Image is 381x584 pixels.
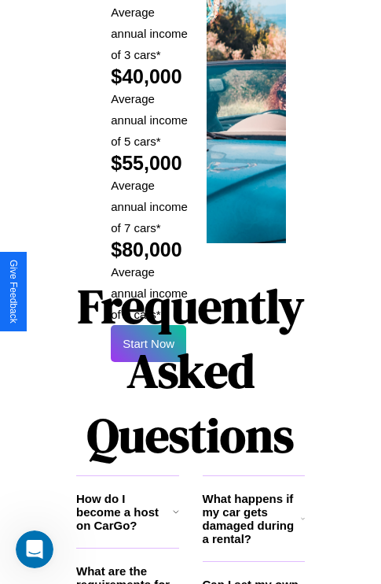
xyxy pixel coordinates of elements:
h3: How do I become a host on CarGo? [76,492,173,532]
h1: Frequently Asked Questions [76,266,305,475]
p: Average annual income of 3 cars* [111,2,190,65]
p: Average annual income of 5 cars* [111,88,190,152]
button: Start Now [111,325,186,362]
h2: $40,000 [111,65,190,88]
p: Average annual income of 7 cars* [111,175,190,238]
h2: $55,000 [111,152,190,175]
h2: $80,000 [111,238,190,261]
p: Average annual income of 9 cars* [111,261,190,325]
iframe: Intercom live chat [16,530,53,568]
h3: What happens if my car gets damaged during a rental? [203,492,301,545]
div: Give Feedback [8,260,19,323]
